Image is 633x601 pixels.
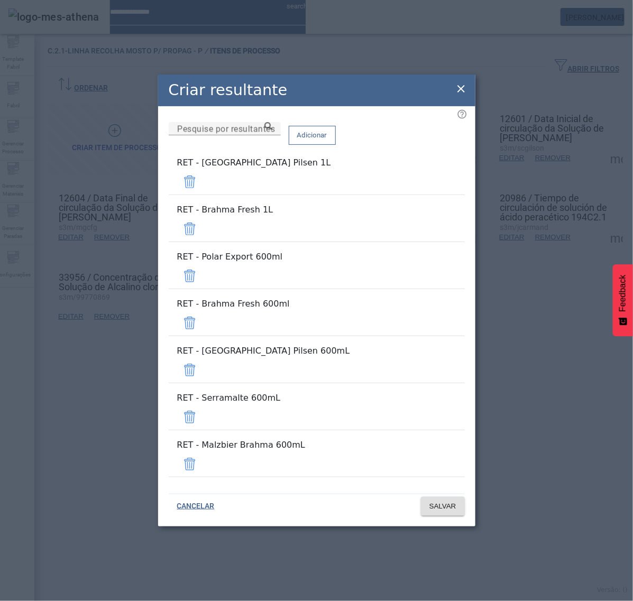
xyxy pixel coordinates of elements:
div: RET - Polar Export 600ml [177,251,456,263]
div: RET - Serramalte 600mL [177,392,456,404]
div: RET - [GEOGRAPHIC_DATA] Pilsen 1L [177,156,456,169]
div: RET - [GEOGRAPHIC_DATA] Pilsen 600mL [177,345,456,357]
h2: Criar resultante [169,79,288,101]
button: CANCELAR [169,497,223,516]
span: SALVAR [429,501,456,512]
div: RET - Malzbier Brahma 600mL [177,439,456,451]
input: Number [177,123,272,135]
span: Adicionar [297,130,327,141]
span: Feedback [618,275,628,312]
button: Feedback - Mostrar pesquisa [613,264,633,336]
div: RET - Brahma Fresh 600ml [177,298,456,310]
button: SALVAR [421,497,465,516]
mat-label: Pesquise por resultantes [177,124,275,134]
span: CANCELAR [177,501,215,512]
button: Adicionar [289,126,336,145]
div: RET - Brahma Fresh 1L [177,204,456,216]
